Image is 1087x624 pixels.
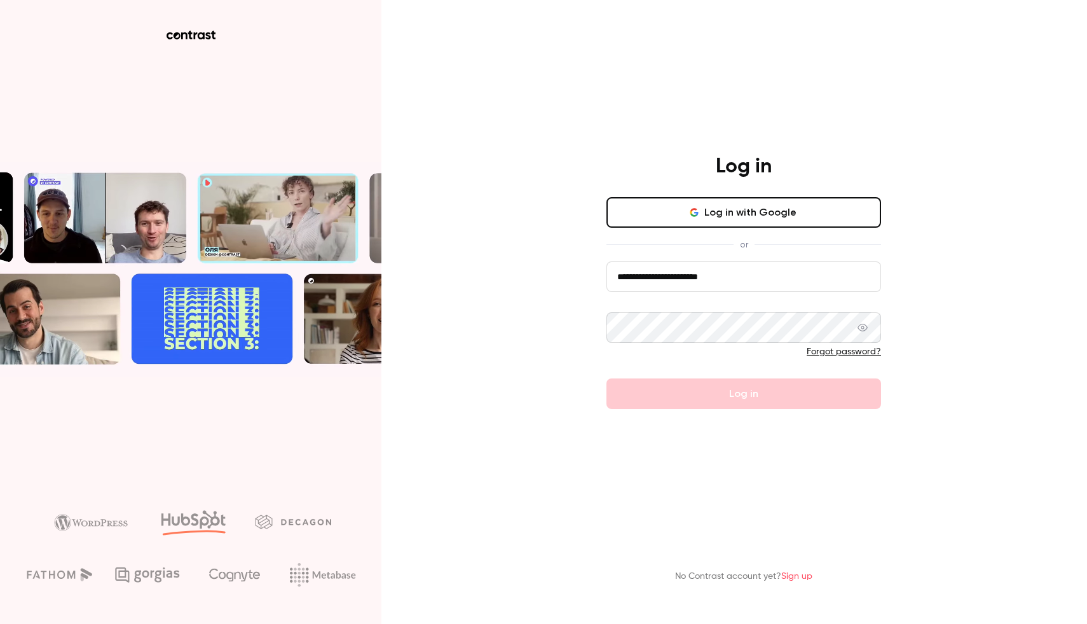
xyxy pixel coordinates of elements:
a: Forgot password? [807,347,881,356]
button: Log in with Google [606,197,881,228]
span: or [734,238,755,251]
a: Sign up [781,572,812,581]
h4: Log in [716,154,772,179]
p: No Contrast account yet? [675,570,812,583]
img: decagon [255,515,331,529]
